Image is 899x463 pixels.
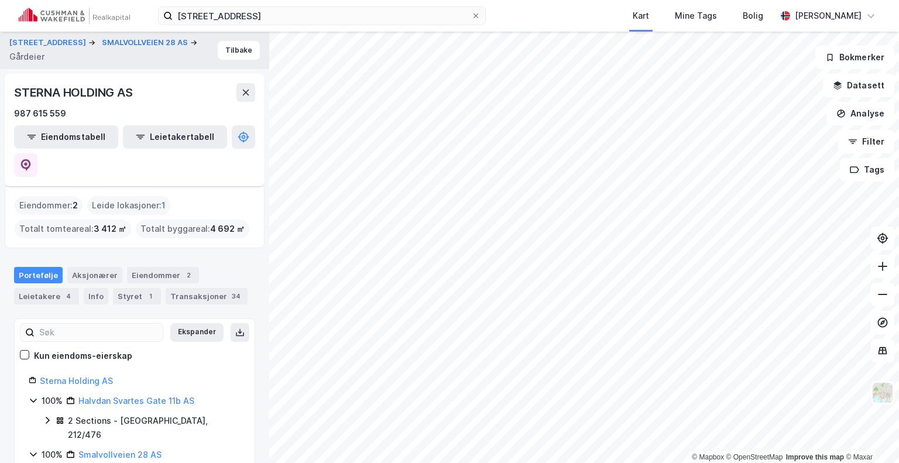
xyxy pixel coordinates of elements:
[173,7,471,25] input: Søk på adresse, matrikkel, gårdeiere, leietakere eller personer
[78,396,194,406] a: Halvdan Svartes Gate 11b AS
[229,290,243,302] div: 34
[726,453,783,461] a: OpenStreetMap
[840,158,894,181] button: Tags
[14,107,66,121] div: 987 615 559
[210,222,245,236] span: 4 692 ㎡
[15,220,131,238] div: Totalt tomteareal :
[795,9,862,23] div: [PERSON_NAME]
[42,448,63,462] div: 100%
[840,407,899,463] div: Kontrollprogram for chat
[14,83,135,102] div: STERNA HOLDING AS
[63,290,74,302] div: 4
[675,9,717,23] div: Mine Tags
[170,323,224,342] button: Ekspander
[87,196,170,215] div: Leide lokasjoner :
[826,102,894,125] button: Analyse
[34,349,132,363] div: Kun eiendoms-eierskap
[68,414,241,442] div: 2 Sections - [GEOGRAPHIC_DATA], 212/476
[145,290,156,302] div: 1
[73,198,78,212] span: 2
[823,74,894,97] button: Datasett
[218,41,260,60] button: Tilbake
[78,450,162,459] a: Smalvollveien 28 AS
[14,125,118,149] button: Eiendomstabell
[871,382,894,404] img: Z
[838,130,894,153] button: Filter
[19,8,130,24] img: cushman-wakefield-realkapital-logo.202ea83816669bd177139c58696a8fa1.svg
[123,125,227,149] button: Leietakertabell
[127,267,199,283] div: Eiendommer
[42,394,63,408] div: 100%
[67,267,122,283] div: Aksjonærer
[14,288,79,304] div: Leietakere
[815,46,894,69] button: Bokmerker
[40,376,113,386] a: Sterna Holding AS
[9,37,88,49] button: [STREET_ADDRESS]
[15,196,83,215] div: Eiendommer :
[692,453,724,461] a: Mapbox
[9,50,44,64] div: Gårdeier
[102,37,190,49] button: SMALVOLLVEIEN 28 AS
[94,222,126,236] span: 3 412 ㎡
[840,407,899,463] iframe: Chat Widget
[136,220,249,238] div: Totalt byggareal :
[786,453,844,461] a: Improve this map
[113,288,161,304] div: Styret
[35,324,163,341] input: Søk
[633,9,649,23] div: Kart
[14,267,63,283] div: Portefølje
[166,288,248,304] div: Transaksjoner
[183,269,194,281] div: 2
[84,288,108,304] div: Info
[743,9,763,23] div: Bolig
[162,198,166,212] span: 1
